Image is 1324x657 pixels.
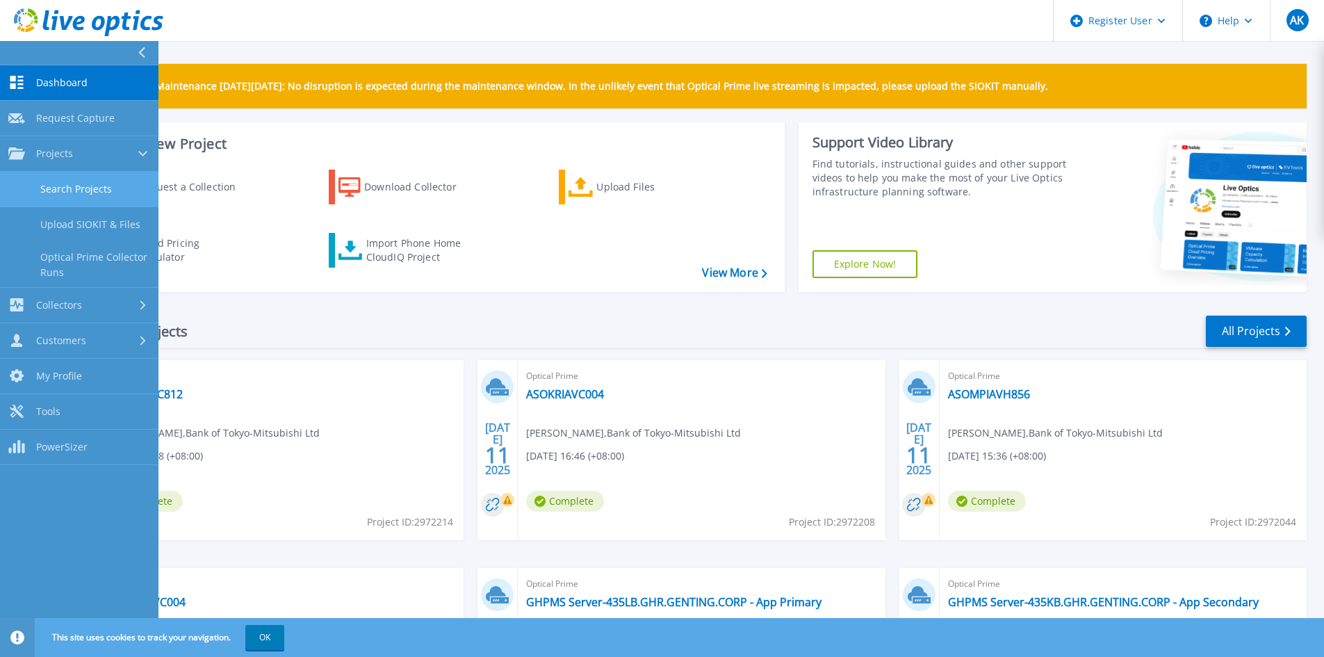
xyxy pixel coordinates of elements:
span: Optical Prime [105,368,455,384]
span: Project ID: 2972208 [789,514,875,530]
span: [PERSON_NAME] , Bank of Tokyo-Mitsubishi Ltd [526,425,741,441]
span: Optical Prime [105,576,455,592]
div: Upload Files [596,173,708,201]
a: Download Collector [329,170,484,204]
a: Upload Files [559,170,714,204]
span: 11 [485,449,510,461]
div: Find tutorials, instructional guides and other support videos to help you make the most of your L... [812,157,1072,199]
span: This site uses cookies to track your navigation. [38,625,284,650]
a: ASOMPIAVC004 [105,595,186,609]
span: [PERSON_NAME] , Bank of Tokyo-Mitsubishi Ltd [948,425,1163,441]
span: [DATE] 15:36 (+08:00) [948,448,1046,464]
div: [DATE] 2025 [484,423,511,474]
span: 11 [906,449,931,461]
a: GHPMS Server-435LB.GHR.GENTING.CORP - App Primary [526,595,822,609]
a: All Projects [1206,316,1307,347]
span: Projects [36,147,73,160]
a: GHPMS Server-435KB.GHR.GENTING.CORP - App Secondary [948,595,1259,609]
span: Optical Prime [526,576,876,592]
div: Request a Collection [138,173,250,201]
span: Complete [526,491,604,512]
div: Cloud Pricing Calculator [136,236,247,264]
button: OK [245,625,284,650]
a: ASOKRIAVC004 [526,387,604,401]
a: ASOMPIAVH856 [948,387,1030,401]
span: My Profile [36,370,82,382]
span: [DATE] 16:46 (+08:00) [526,448,624,464]
h3: Start a New Project [99,136,767,152]
span: Collectors [36,299,82,311]
span: Optical Prime [948,368,1298,384]
span: Project ID: 2972044 [1210,514,1296,530]
p: Scheduled Maintenance [DATE][DATE]: No disruption is expected during the maintenance window. In t... [104,81,1048,92]
a: Request a Collection [99,170,254,204]
span: Optical Prime [948,576,1298,592]
div: [DATE] 2025 [906,423,932,474]
div: Download Collector [364,173,475,201]
span: Customers [36,334,86,347]
div: Import Phone Home CloudIQ Project [366,236,475,264]
span: Dashboard [36,76,88,89]
span: Project ID: 2972214 [367,514,453,530]
a: View More [702,266,767,279]
span: [PERSON_NAME] , Bank of Tokyo-Mitsubishi Ltd [105,425,320,441]
span: PowerSizer [36,441,88,453]
span: AK [1290,15,1304,26]
span: Request Capture [36,112,115,124]
a: Explore Now! [812,250,918,278]
span: Optical Prime [526,368,876,384]
a: Cloud Pricing Calculator [99,233,254,268]
span: Tools [36,405,60,418]
div: Support Video Library [812,133,1072,152]
span: Complete [948,491,1026,512]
